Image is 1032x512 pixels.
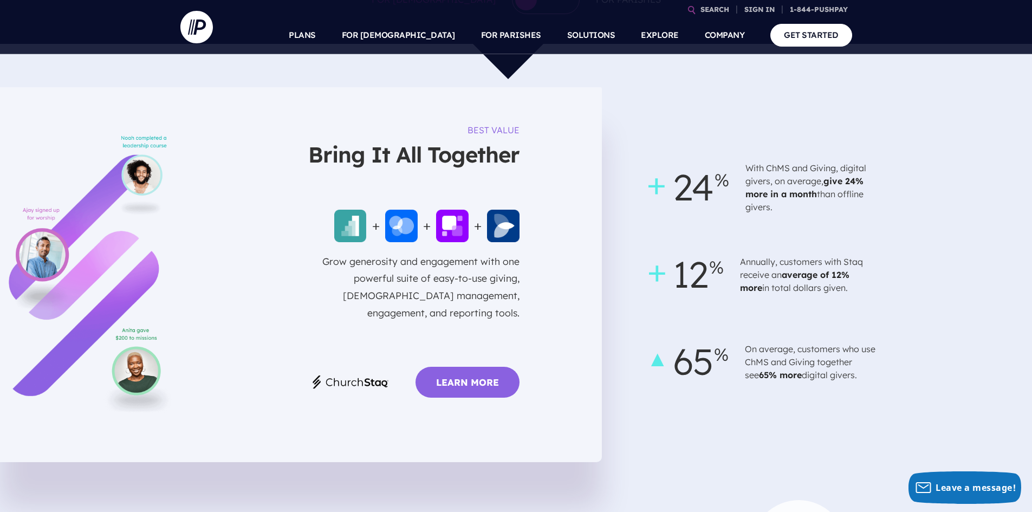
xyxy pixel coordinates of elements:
p: Annually, customers with Staq receive an in total dollars given. [740,251,875,299]
p: On average, customers who use ChMS and Giving together see digital givers. [745,338,880,386]
img: icon_chms-bckgrnd-600x600-1.png [385,210,418,242]
span: 24 [654,154,724,220]
a: Learn More [416,367,520,398]
span: Leave a message! [936,482,1016,494]
img: icon_giving-bckgrnd-600x600-1.png [334,210,367,242]
p: With ChMS and Giving, digital givers, on average, than offline givers. [745,157,881,218]
a: GET STARTED [770,24,852,46]
button: Leave a message! [908,471,1021,504]
p: Grow generosity and engagement with one powerful suite of easy-to-use giving, [DEMOGRAPHIC_DATA] ... [303,253,520,354]
a: SOLUTIONS [567,16,615,54]
span: + [366,214,385,237]
span: 12 [654,242,718,307]
a: FOR PARISHES [481,16,541,54]
img: icon_insights-bckgrnd-600x600-1.png [487,210,520,242]
img: churchstaq-logo.png [313,375,388,388]
a: FOR [DEMOGRAPHIC_DATA] [342,16,455,54]
b: average of 12% more [740,269,849,293]
a: EXPLORE [641,16,679,54]
img: icon_apps-bckgrnd-600x600-1.png [436,210,469,242]
a: COMPANY [705,16,745,54]
span: 65 [654,329,723,394]
h3: Bring It All Together [308,140,520,177]
span: + [418,214,437,237]
b: 65% more [759,370,802,380]
a: PLANS [289,16,316,54]
span: + [469,214,488,237]
b: give 24% more in a month [745,176,864,199]
h6: BEST VALUE [468,120,520,140]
